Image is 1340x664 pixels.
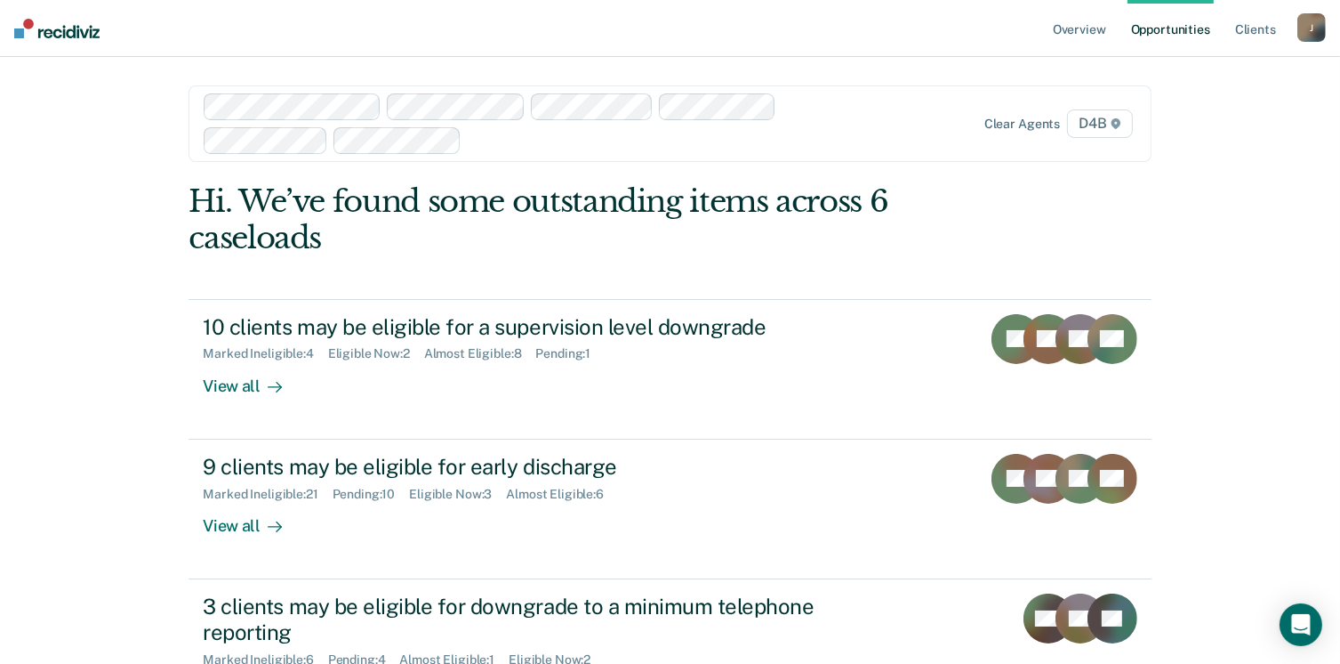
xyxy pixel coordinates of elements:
[189,440,1151,579] a: 9 clients may be eligible for early dischargeMarked Ineligible:21Pending:10Eligible Now:3Almost E...
[203,454,827,480] div: 9 clients may be eligible for early discharge
[333,487,410,502] div: Pending : 10
[203,314,827,340] div: 10 clients may be eligible for a supervision level downgrade
[189,299,1151,440] a: 10 clients may be eligible for a supervision level downgradeMarked Ineligible:4Eligible Now:2Almo...
[984,117,1060,132] div: Clear agents
[409,487,506,502] div: Eligible Now : 3
[328,346,424,361] div: Eligible Now : 2
[203,346,327,361] div: Marked Ineligible : 4
[1067,109,1132,138] span: D4B
[14,19,100,38] img: Recidiviz
[203,501,302,536] div: View all
[506,487,618,502] div: Almost Eligible : 6
[203,594,827,645] div: 3 clients may be eligible for downgrade to a minimum telephone reporting
[203,361,302,396] div: View all
[1297,13,1326,42] button: J
[189,183,959,256] div: Hi. We’ve found some outstanding items across 6 caseloads
[203,487,332,502] div: Marked Ineligible : 21
[535,346,605,361] div: Pending : 1
[1280,603,1322,646] div: Open Intercom Messenger
[424,346,536,361] div: Almost Eligible : 8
